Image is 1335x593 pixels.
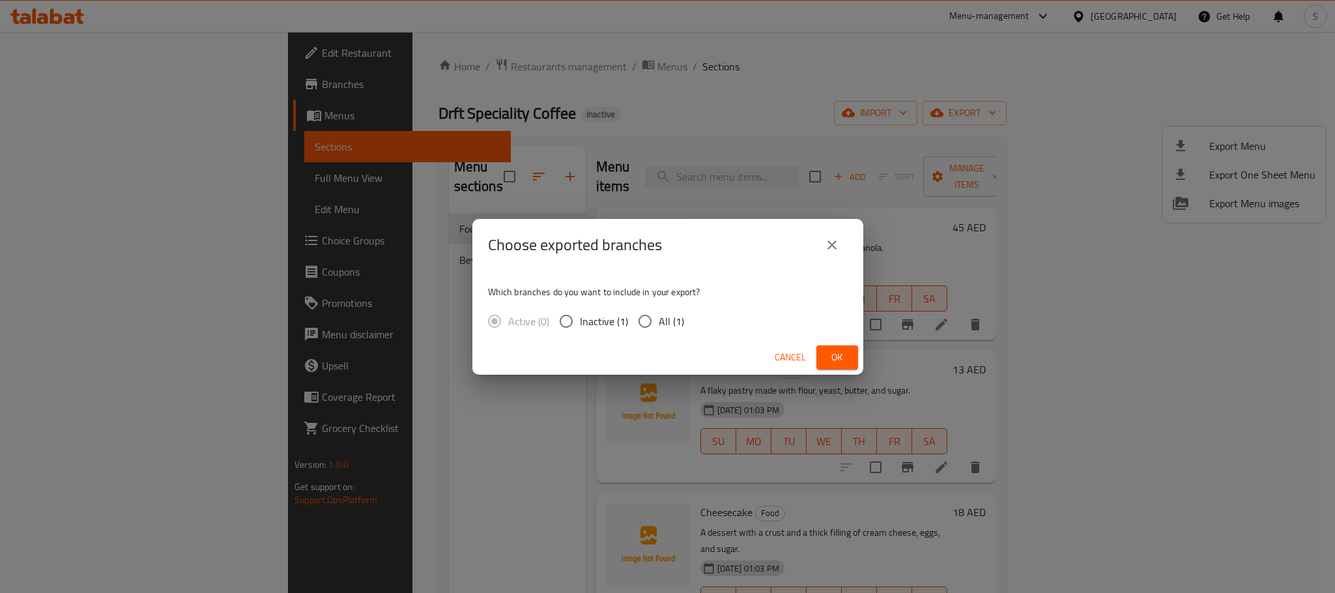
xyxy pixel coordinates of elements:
button: Cancel [769,345,811,369]
h2: Choose exported branches [488,235,662,255]
button: close [816,229,848,261]
span: Active (0) [508,313,549,329]
span: All (1) [659,313,684,329]
span: Cancel [775,349,806,366]
button: Ok [816,345,858,369]
p: Which branches do you want to include in your export? [488,285,848,298]
span: Inactive (1) [580,313,628,329]
span: Ok [827,349,848,366]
